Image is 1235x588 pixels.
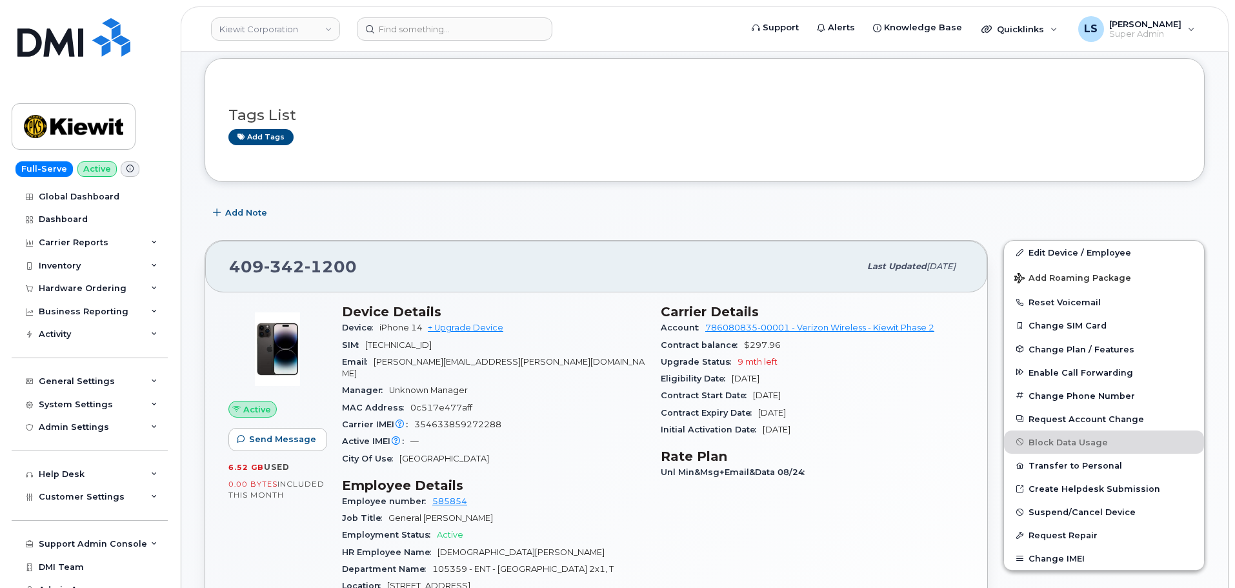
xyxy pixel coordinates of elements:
[342,478,645,493] h3: Employee Details
[428,323,503,332] a: + Upgrade Device
[388,513,493,523] span: General [PERSON_NAME]
[763,425,790,434] span: [DATE]
[1029,367,1133,377] span: Enable Call Forwarding
[661,340,744,350] span: Contract balance
[1004,290,1204,314] button: Reset Voicemail
[1029,507,1136,517] span: Suspend/Cancel Device
[661,374,732,383] span: Eligibility Date
[342,547,437,557] span: HR Employee Name
[414,420,501,429] span: 354633859272288
[1069,16,1204,42] div: Luke Schroeder
[743,15,808,41] a: Support
[432,496,467,506] a: 585854
[738,357,778,367] span: 9 mth left
[1179,532,1225,578] iframe: Messenger Launcher
[1004,523,1204,547] button: Request Repair
[828,21,855,34] span: Alerts
[763,21,799,34] span: Support
[864,15,971,41] a: Knowledge Base
[808,15,864,41] a: Alerts
[1004,407,1204,431] button: Request Account Change
[997,24,1044,34] span: Quicklinks
[211,17,340,41] a: Kiewit Corporation
[661,357,738,367] span: Upgrade Status
[342,304,645,319] h3: Device Details
[342,357,374,367] span: Email
[205,201,278,225] button: Add Note
[1004,361,1204,384] button: Enable Call Forwarding
[342,436,410,446] span: Active IMEI
[1004,454,1204,477] button: Transfer to Personal
[661,425,763,434] span: Initial Activation Date
[342,530,437,540] span: Employment Status
[228,480,277,489] span: 0.00 Bytes
[1004,500,1204,523] button: Suspend/Cancel Device
[437,530,463,540] span: Active
[342,323,379,332] span: Device
[342,340,365,350] span: SIM
[342,496,432,506] span: Employee number
[927,261,956,271] span: [DATE]
[264,257,305,276] span: 342
[228,428,327,451] button: Send Message
[243,403,271,416] span: Active
[410,403,472,412] span: 0c517e477aff
[342,513,388,523] span: Job Title
[661,408,758,418] span: Contract Expiry Date
[228,129,294,145] a: Add tags
[1004,314,1204,337] button: Change SIM Card
[732,374,759,383] span: [DATE]
[1004,431,1204,454] button: Block Data Usage
[342,564,432,574] span: Department Name
[661,449,964,464] h3: Rate Plan
[432,564,614,574] span: 105359 - ENT - [GEOGRAPHIC_DATA] 2x1, T
[1004,264,1204,290] button: Add Roaming Package
[1084,21,1098,37] span: LS
[264,462,290,472] span: used
[357,17,552,41] input: Find something...
[410,436,419,446] span: —
[228,463,264,472] span: 6.52 GB
[389,385,468,395] span: Unknown Manager
[661,390,753,400] span: Contract Start Date
[758,408,786,418] span: [DATE]
[228,107,1181,123] h3: Tags List
[753,390,781,400] span: [DATE]
[399,454,489,463] span: [GEOGRAPHIC_DATA]
[379,323,423,332] span: iPhone 14
[661,467,811,477] span: Unl Min&Msg+Email&Data 08/24
[1109,29,1181,39] span: Super Admin
[229,257,357,276] span: 409
[884,21,962,34] span: Knowledge Base
[342,385,389,395] span: Manager
[342,454,399,463] span: City Of Use
[867,261,927,271] span: Last updated
[342,420,414,429] span: Carrier IMEI
[1029,344,1134,354] span: Change Plan / Features
[1109,19,1181,29] span: [PERSON_NAME]
[661,304,964,319] h3: Carrier Details
[342,357,645,378] span: [PERSON_NAME][EMAIL_ADDRESS][PERSON_NAME][DOMAIN_NAME]
[1004,338,1204,361] button: Change Plan / Features
[1004,241,1204,264] a: Edit Device / Employee
[661,323,705,332] span: Account
[744,340,781,350] span: $297.96
[1014,273,1131,285] span: Add Roaming Package
[705,323,934,332] a: 786080835-00001 - Verizon Wireless - Kiewit Phase 2
[1004,547,1204,570] button: Change IMEI
[249,433,316,445] span: Send Message
[342,403,410,412] span: MAC Address
[972,16,1067,42] div: Quicklinks
[437,547,605,557] span: [DEMOGRAPHIC_DATA][PERSON_NAME]
[239,310,316,388] img: image20231002-3703462-njx0qo.jpeg
[305,257,357,276] span: 1200
[225,207,267,219] span: Add Note
[365,340,432,350] span: [TECHNICAL_ID]
[1004,477,1204,500] a: Create Helpdesk Submission
[1004,384,1204,407] button: Change Phone Number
